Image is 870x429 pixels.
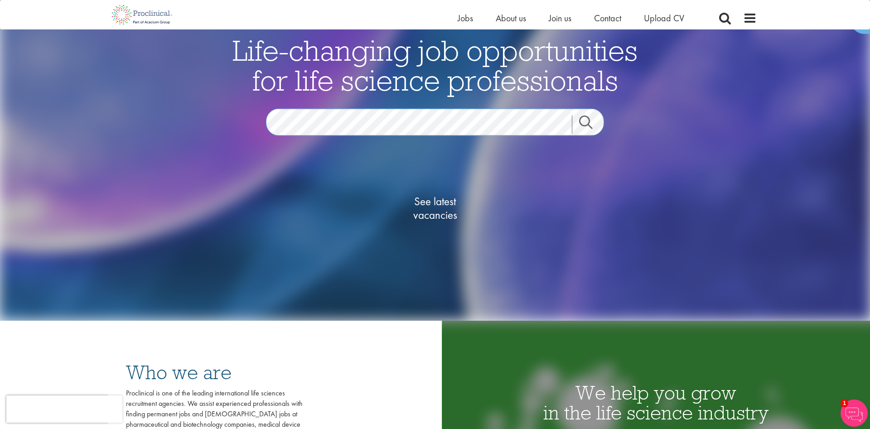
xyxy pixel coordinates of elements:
[841,400,848,407] span: 1
[644,12,684,24] a: Upload CV
[841,400,868,427] img: Chatbot
[126,362,303,382] h3: Who we are
[496,12,526,24] a: About us
[6,395,122,423] iframe: reCAPTCHA
[572,115,611,133] a: Job search submit button
[442,383,870,423] h1: We help you grow in the life science industry
[390,158,480,258] a: See latestvacancies
[458,12,473,24] a: Jobs
[594,12,621,24] a: Contact
[549,12,571,24] a: Join us
[390,194,480,222] span: See latest vacancies
[232,32,638,98] span: Life-changing job opportunities for life science professionals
